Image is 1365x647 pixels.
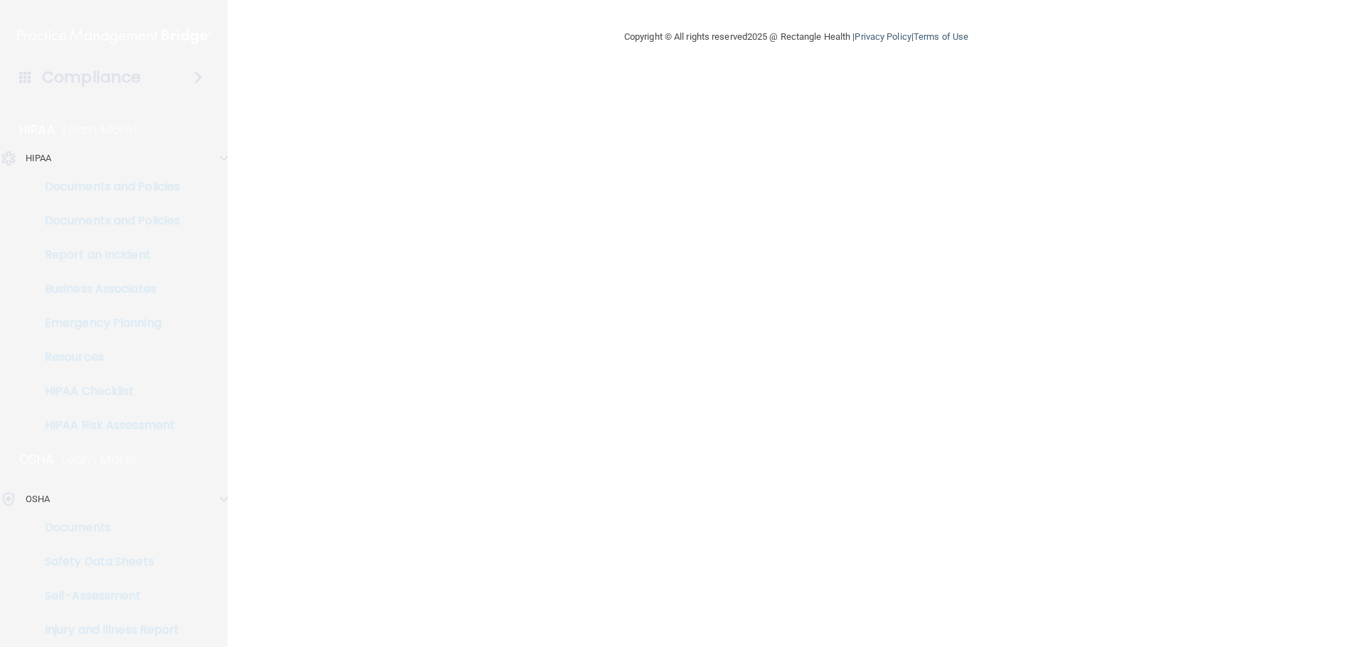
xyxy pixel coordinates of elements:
p: Resources [9,350,203,364]
p: OSHA [19,451,55,468]
p: Safety Data Sheets [9,555,203,569]
p: HIPAA Checklist [9,384,203,398]
p: Documents [9,521,203,535]
p: Self-Assessment [9,589,203,603]
p: Business Associates [9,282,203,296]
p: Learn More! [63,121,138,138]
p: OSHA [26,491,50,508]
p: Injury and Illness Report [9,623,203,637]
p: HIPAA Risk Assessment [9,418,203,433]
div: Copyright © All rights reserved 2025 @ Rectangle Health | | [537,14,1056,60]
a: Terms of Use [914,31,968,42]
p: Documents and Policies [9,214,203,228]
h4: Compliance [42,67,141,87]
p: Report an Incident [9,248,203,262]
p: HIPAA [26,150,52,167]
p: Learn More! [62,451,137,468]
p: Documents and Policies [9,180,203,194]
p: Emergency Planning [9,316,203,330]
p: HIPAA [19,121,55,138]
img: PMB logo [17,22,210,50]
a: Privacy Policy [855,31,911,42]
